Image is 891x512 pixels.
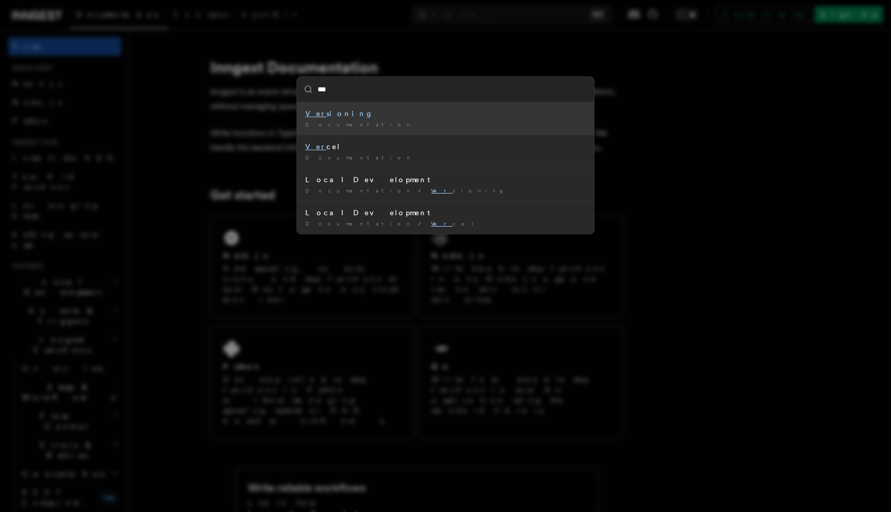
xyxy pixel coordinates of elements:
[305,220,414,227] span: Documentation
[305,109,326,118] mark: Ver
[431,220,478,227] span: cel
[418,220,427,227] span: /
[431,187,453,194] mark: Ver
[305,141,586,152] div: cel
[305,207,586,218] div: Local Development
[305,121,414,127] span: Documentation
[305,108,586,119] div: sioning
[431,220,453,227] mark: Ver
[305,174,586,185] div: Local Development
[305,154,414,161] span: Documentation
[418,187,427,194] span: /
[305,187,414,194] span: Documentation
[431,187,504,194] span: sioning
[305,142,326,151] mark: Ver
